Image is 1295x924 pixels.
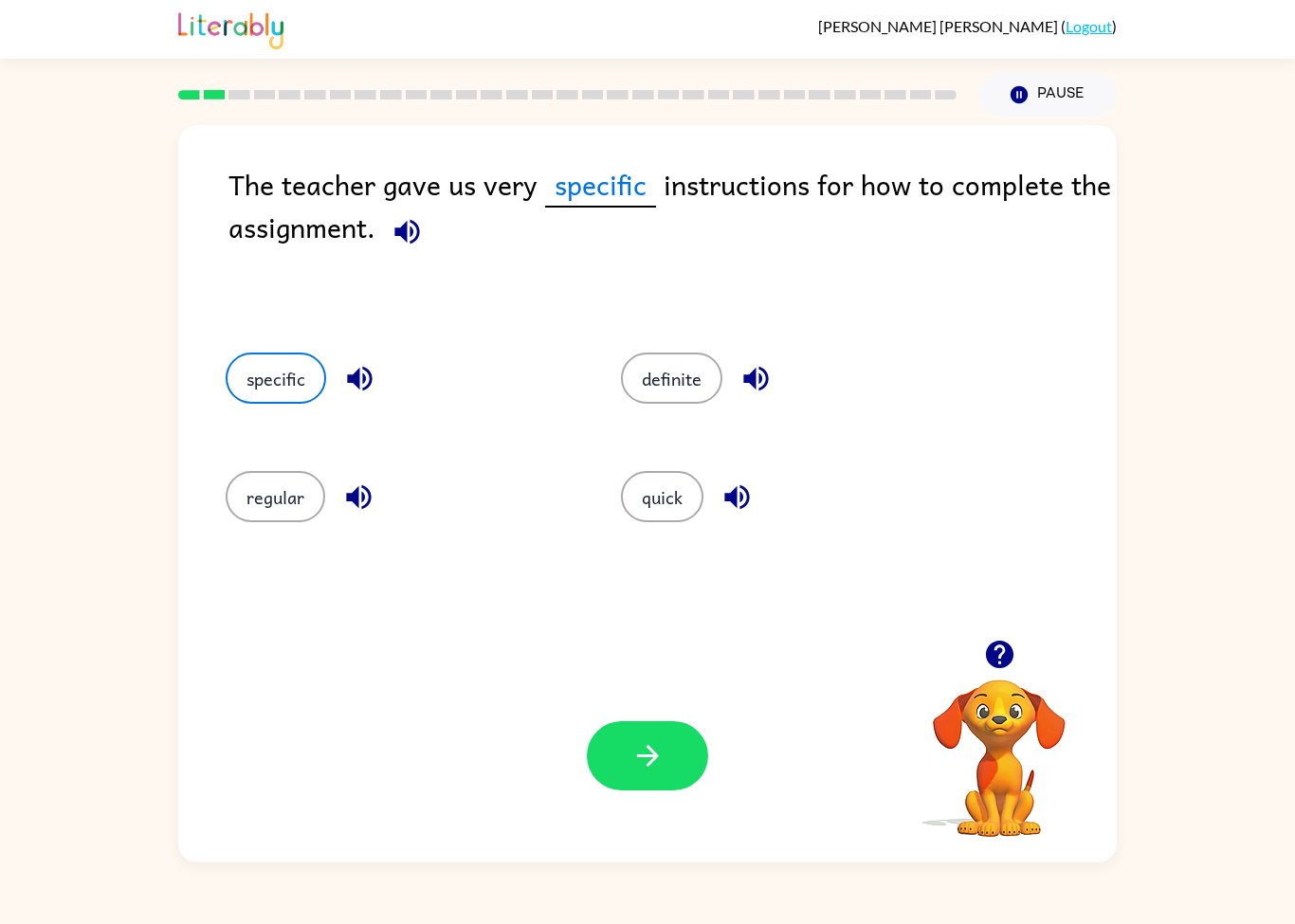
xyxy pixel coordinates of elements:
[818,17,1117,35] div: ( )
[226,471,325,522] button: regular
[621,353,722,404] button: definite
[226,353,326,404] button: specific
[979,73,1117,117] button: Pause
[621,471,703,522] button: quick
[1066,17,1112,35] a: Logout
[228,163,1117,315] div: The teacher gave us very instructions for how to complete the assignment.
[818,17,1061,35] span: [PERSON_NAME] [PERSON_NAME]
[545,163,656,208] span: specific
[904,650,1094,840] video: Your browser must support playing .mp4 files to use Literably. Please try using another browser.
[178,8,283,49] img: Literably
